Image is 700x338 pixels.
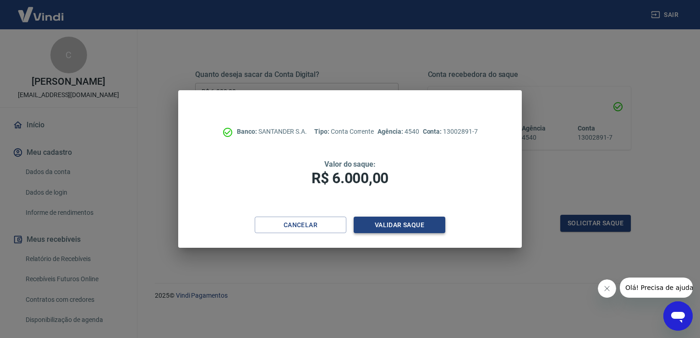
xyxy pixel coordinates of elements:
[314,127,374,136] p: Conta Corrente
[663,301,693,331] iframe: Botão para abrir a janela de mensagens
[620,278,693,298] iframe: Mensagem da empresa
[423,127,478,136] p: 13002891-7
[598,279,616,298] iframe: Fechar mensagem
[423,128,443,135] span: Conta:
[237,128,258,135] span: Banco:
[314,128,331,135] span: Tipo:
[377,128,405,135] span: Agência:
[237,127,307,136] p: SANTANDER S.A.
[324,160,376,169] span: Valor do saque:
[312,169,388,187] span: R$ 6.000,00
[354,217,445,234] button: Validar saque
[5,6,77,14] span: Olá! Precisa de ajuda?
[255,217,346,234] button: Cancelar
[377,127,419,136] p: 4540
